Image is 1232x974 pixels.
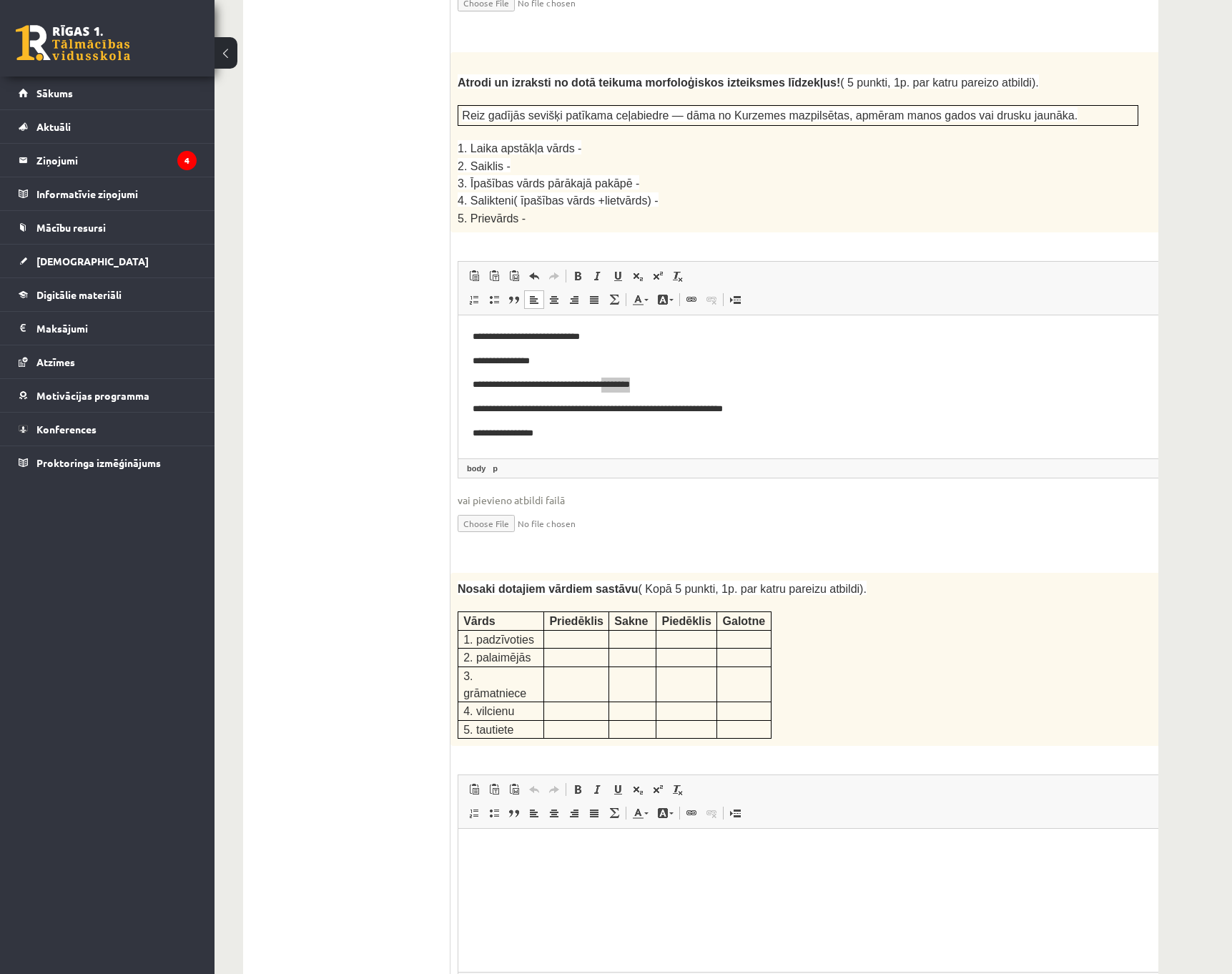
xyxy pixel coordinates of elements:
span: Priedēklis [549,615,603,627]
a: Digitālie materiāli [19,278,197,311]
span: ( 5 punkti, 1p. par katru pareizo atbildi). [840,77,1038,89]
a: Mācību resursi [19,211,197,244]
a: Align Right [564,804,584,822]
a: Sākums [19,77,197,109]
a: Aktuāli [19,110,197,143]
a: Block Quote [504,804,524,822]
legend: Ziņojumi [36,144,197,177]
body: Rich Text Editor, wiswyg-editor-user-answer-47433886973120 [14,14,736,44]
a: Proktoringa izmēģinājums [19,446,197,479]
span: Piedēklis [661,615,711,627]
span: Sakne [614,615,648,627]
a: Maksājumi [19,312,197,345]
a: Superscript [648,267,668,285]
span: Vārds [463,615,495,627]
a: Atzīmes [19,345,197,378]
a: Superscript [648,780,668,799]
a: Unlink [701,804,721,822]
span: Mācību resursi [36,221,106,234]
span: 2. Saiklis - [458,160,511,172]
a: Justify [584,290,604,309]
a: body element [464,462,488,475]
a: Paste as plain text (Ctrl+Shift+V) [484,780,504,799]
span: Aktuāli [36,120,71,133]
a: Italic (Ctrl+I) [588,780,608,799]
a: Align Left [524,804,544,822]
a: Text Colour [628,804,653,822]
a: Math [604,290,624,309]
a: Background Colour [653,290,678,309]
span: Konferences [36,423,97,436]
a: Konferences [19,413,197,446]
span: vai pievieno atbildi failā [458,493,1210,508]
a: Align Right [564,290,584,309]
span: 3. grāmatniece [463,670,526,699]
a: p element [490,462,501,475]
a: Link (Ctrl+K) [681,290,701,309]
a: Rīgas 1. Tālmācības vidusskola [16,25,130,61]
a: Centre [544,290,564,309]
a: Bold (Ctrl+B) [568,267,588,285]
a: Subscript [628,267,648,285]
a: [DEMOGRAPHIC_DATA] [19,245,197,277]
a: Insert/Remove Bulleted List [484,804,504,822]
a: Underline (Ctrl+U) [608,780,628,799]
a: Paste (Ctrl+V) [464,267,484,285]
a: Text Colour [628,290,653,309]
body: Rich Text Editor, wiswyg-editor-user-answer-47433885376560 [14,14,736,29]
a: Paste (Ctrl+V) [464,780,484,799]
span: Motivācijas programma [36,389,149,402]
span: Proktoringa izmēģinājums [36,456,161,469]
a: Centre [544,804,564,822]
span: 1. padzīvoties [463,634,534,646]
a: Insert Page Break for Printing [725,804,745,822]
span: 3. Īpašības vārds pārākajā pakāpē - [458,177,639,190]
span: 5. tautiete [463,724,513,736]
a: Math [604,804,624,822]
span: 5. Prievārds - [458,212,526,225]
span: Atzīmes [36,355,75,368]
a: Background Colour [653,804,678,822]
a: Align Left [524,290,544,309]
a: Remove Format [668,267,688,285]
span: 2. palaimējās [463,651,531,664]
span: ( Kopā 5 punkti, 1p. par katru pareizu atbildi). [458,583,867,595]
a: Block Quote [504,290,524,309]
a: Italic (Ctrl+I) [588,267,608,285]
a: Insert/Remove Numbered List [464,804,484,822]
a: Undo (Ctrl+Z) [524,780,544,799]
span: Galotne [723,615,766,627]
span: 4. vilcienu [463,705,514,717]
a: Bold (Ctrl+B) [568,780,588,799]
a: Justify [584,804,604,822]
span: 4. Salikteni( īpašības vārds +lietvārds) - [458,195,659,207]
a: Remove Format [668,780,688,799]
a: Paste as plain text (Ctrl+Shift+V) [484,267,504,285]
a: Ziņojumi4 [19,144,197,177]
a: Informatīvie ziņojumi [19,177,197,210]
span: Sākums [36,87,73,99]
legend: Maksājumi [36,312,197,345]
span: 1. Laika apstākļa vārds - [458,142,581,154]
a: Link (Ctrl+K) [681,804,701,822]
iframe: Rich Text Editor, wiswyg-editor-user-answer-47433885165620 [458,829,1209,972]
a: Underline (Ctrl+U) [608,267,628,285]
span: Digitālie materiāli [36,288,122,301]
a: Subscript [628,780,648,799]
span: Atrodi un izraksti no dotā teikuma morfoloģiskos izteiksmes līdzekļus! [458,77,840,89]
legend: Informatīvie ziņojumi [36,177,197,210]
a: Insert/Remove Numbered List [464,290,484,309]
a: Paste from Word [504,267,524,285]
span: [DEMOGRAPHIC_DATA] [36,255,149,267]
a: Unlink [701,290,721,309]
a: Insert/Remove Bulleted List [484,290,504,309]
a: Undo (Ctrl+Z) [524,267,544,285]
span: Reiz gadījās sevišķi patīkama ceļabiedre — dāma no Kurzemes mazpilsētas, apmēram manos gados vai ... [462,109,1078,122]
a: Motivācijas programma [19,379,197,412]
a: Insert Page Break for Printing [725,290,745,309]
a: Paste from Word [504,780,524,799]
